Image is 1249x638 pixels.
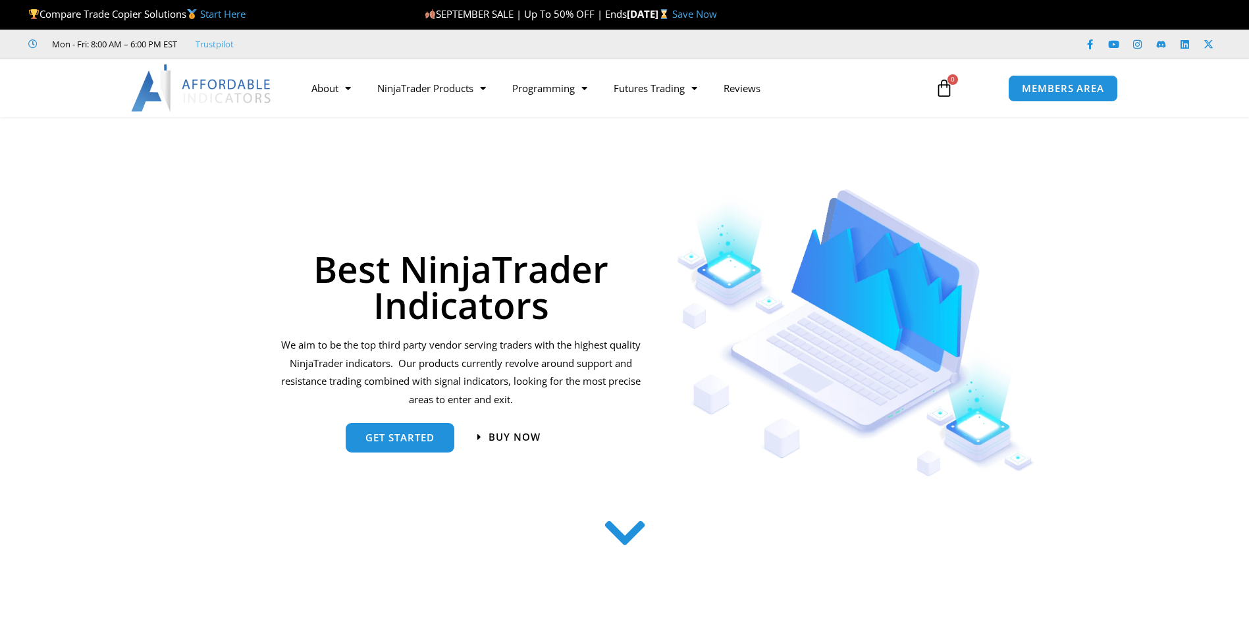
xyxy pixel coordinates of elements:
a: 0 [915,69,973,107]
nav: Menu [298,73,920,103]
a: Start Here [200,7,246,20]
img: 🏆 [29,9,39,19]
p: We aim to be the top third party vendor serving traders with the highest quality NinjaTrader indi... [279,336,643,409]
a: Futures Trading [600,73,710,103]
a: NinjaTrader Products [364,73,499,103]
a: Buy now [477,432,541,442]
img: 🥇 [187,9,197,19]
h1: Best NinjaTrader Indicators [279,251,643,323]
a: Save Now [672,7,717,20]
img: Indicators 1 | Affordable Indicators – NinjaTrader [677,189,1034,477]
a: Trustpilot [196,36,234,52]
span: Mon - Fri: 8:00 AM – 6:00 PM EST [49,36,177,52]
a: MEMBERS AREA [1008,75,1118,102]
span: get started [365,433,435,443]
span: SEPTEMBER SALE | Up To 50% OFF | Ends [425,7,627,20]
img: 🍂 [425,9,435,19]
strong: [DATE] [627,7,672,20]
span: MEMBERS AREA [1022,84,1104,93]
span: Compare Trade Copier Solutions [28,7,246,20]
img: ⌛ [659,9,669,19]
a: Programming [499,73,600,103]
a: About [298,73,364,103]
a: get started [346,423,454,453]
a: Reviews [710,73,774,103]
img: LogoAI | Affordable Indicators – NinjaTrader [131,64,273,112]
span: 0 [947,74,958,85]
span: Buy now [489,432,541,442]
